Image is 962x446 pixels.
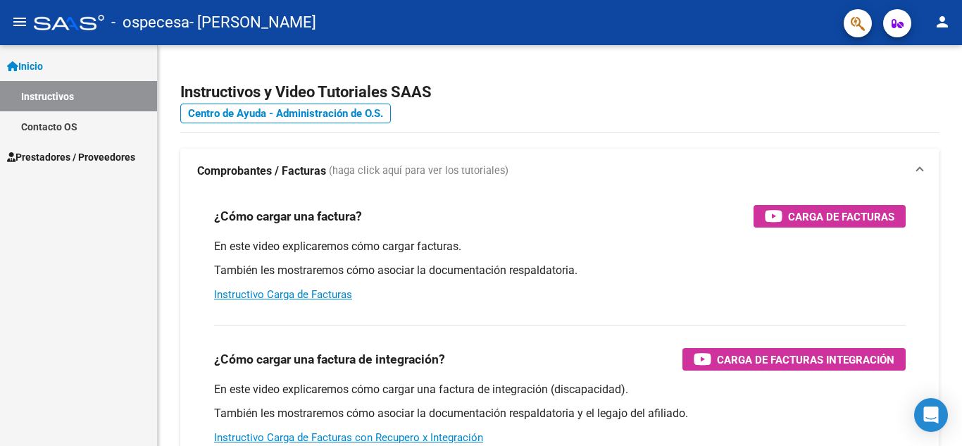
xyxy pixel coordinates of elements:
p: También les mostraremos cómo asociar la documentación respaldatoria. [214,263,906,278]
h3: ¿Cómo cargar una factura? [214,206,362,226]
p: En este video explicaremos cómo cargar una factura de integración (discapacidad). [214,382,906,397]
h3: ¿Cómo cargar una factura de integración? [214,349,445,369]
mat-icon: person [934,13,951,30]
span: Carga de Facturas [788,208,894,225]
mat-expansion-panel-header: Comprobantes / Facturas (haga click aquí para ver los tutoriales) [180,149,939,194]
strong: Comprobantes / Facturas [197,163,326,179]
div: Open Intercom Messenger [914,398,948,432]
span: - ospecesa [111,7,189,38]
span: - [PERSON_NAME] [189,7,316,38]
a: Instructivo Carga de Facturas [214,288,352,301]
span: Carga de Facturas Integración [717,351,894,368]
a: Centro de Ayuda - Administración de O.S. [180,104,391,123]
p: También les mostraremos cómo asociar la documentación respaldatoria y el legajo del afiliado. [214,406,906,421]
mat-icon: menu [11,13,28,30]
span: Prestadores / Proveedores [7,149,135,165]
span: Inicio [7,58,43,74]
span: (haga click aquí para ver los tutoriales) [329,163,508,179]
button: Carga de Facturas Integración [682,348,906,371]
h2: Instructivos y Video Tutoriales SAAS [180,79,939,106]
button: Carga de Facturas [754,205,906,228]
a: Instructivo Carga de Facturas con Recupero x Integración [214,431,483,444]
p: En este video explicaremos cómo cargar facturas. [214,239,906,254]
